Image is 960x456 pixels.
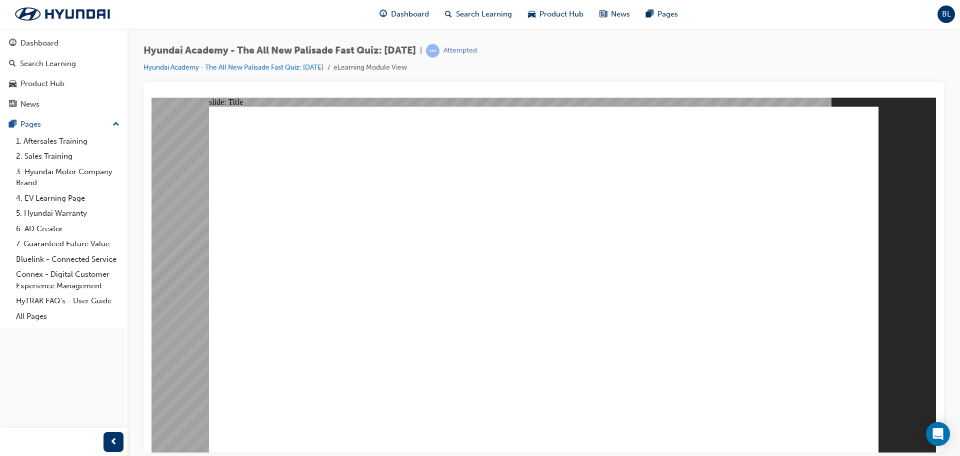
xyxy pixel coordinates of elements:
[445,8,452,21] span: search-icon
[12,134,123,149] a: 1. Aftersales Training
[4,34,123,53] a: Dashboard
[20,78,64,90] div: Product Hub
[9,120,16,129] span: pages-icon
[443,46,477,56] div: Attempted
[437,4,520,25] a: search-iconSearch Learning
[391,9,429,20] span: Dashboard
[926,422,950,446] div: Open Intercom Messenger
[646,8,653,21] span: pages-icon
[12,293,123,309] a: HyTRAK FAQ's - User Guide
[379,8,387,21] span: guage-icon
[4,115,123,134] button: Pages
[20,38,58,49] div: Dashboard
[520,4,591,25] a: car-iconProduct Hub
[4,55,123,73] a: Search Learning
[611,9,630,20] span: News
[599,8,607,21] span: news-icon
[937,6,955,23] button: BL
[110,436,117,448] span: prev-icon
[112,118,119,131] span: up-icon
[20,58,76,70] div: Search Learning
[528,8,535,21] span: car-icon
[20,119,41,130] div: Pages
[371,4,437,25] a: guage-iconDashboard
[426,44,439,58] span: learningRecordVerb_ATTEMPT-icon
[12,309,123,324] a: All Pages
[4,32,123,115] button: DashboardSearch LearningProduct HubNews
[12,206,123,221] a: 5. Hyundai Warranty
[9,80,16,89] span: car-icon
[12,267,123,293] a: Connex - Digital Customer Experience Management
[456,9,512,20] span: Search Learning
[12,164,123,191] a: 3. Hyundai Motor Company Brand
[12,191,123,206] a: 4. EV Learning Page
[9,39,16,48] span: guage-icon
[143,63,323,72] a: Hyundai Academy - The All New Palisade Fast Quiz: [DATE]
[12,221,123,237] a: 6. AD Creator
[20,99,39,110] div: News
[420,45,422,57] span: |
[5,4,120,25] img: Trak
[638,4,686,25] a: pages-iconPages
[942,9,951,20] span: BL
[539,9,583,20] span: Product Hub
[12,236,123,252] a: 7. Guaranteed Future Value
[9,60,16,69] span: search-icon
[591,4,638,25] a: news-iconNews
[143,45,416,57] span: Hyundai Academy - The All New Palisade Fast Quiz: [DATE]
[12,252,123,267] a: Bluelink - Connected Service
[12,149,123,164] a: 2. Sales Training
[4,95,123,114] a: News
[4,75,123,93] a: Product Hub
[657,9,678,20] span: Pages
[9,100,16,109] span: news-icon
[333,62,407,74] li: eLearning Module View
